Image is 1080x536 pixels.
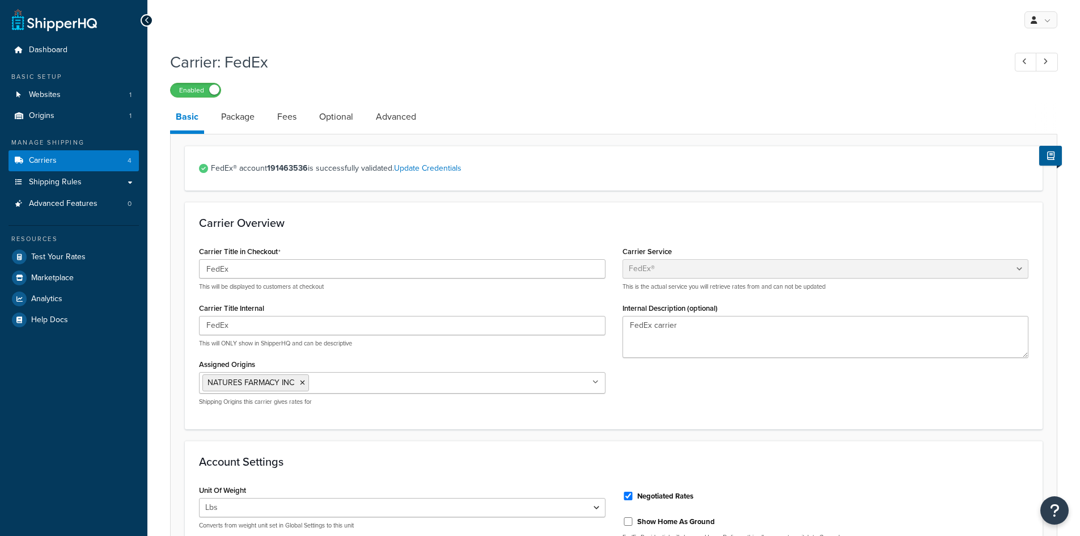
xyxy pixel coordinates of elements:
[9,193,139,214] li: Advanced Features
[1039,146,1062,166] button: Show Help Docs
[272,103,302,130] a: Fees
[637,491,693,501] label: Negotiated Rates
[9,105,139,126] li: Origins
[31,273,74,283] span: Marketplace
[199,247,281,256] label: Carrier Title in Checkout
[211,161,1028,176] span: FedEx® account is successfully validated.
[29,178,82,187] span: Shipping Rules
[171,83,221,97] label: Enabled
[199,521,605,530] p: Converts from weight unit set in Global Settings to this unit
[622,304,718,313] label: Internal Description (optional)
[199,486,246,495] label: Unit Of Weight
[9,150,139,171] li: Carriers
[128,156,132,166] span: 4
[31,294,62,304] span: Analytics
[29,111,54,121] span: Origins
[9,40,139,61] a: Dashboard
[170,51,994,73] h1: Carrier: FedEx
[9,193,139,214] a: Advanced Features0
[31,315,68,325] span: Help Docs
[1015,53,1037,71] a: Previous Record
[170,103,204,134] a: Basic
[9,268,139,288] a: Marketplace
[9,72,139,82] div: Basic Setup
[9,172,139,193] a: Shipping Rules
[31,252,86,262] span: Test Your Rates
[370,103,422,130] a: Advanced
[129,111,132,121] span: 1
[29,90,61,100] span: Websites
[29,45,67,55] span: Dashboard
[128,199,132,209] span: 0
[622,316,1029,358] textarea: FedEx carrier
[129,90,132,100] span: 1
[9,234,139,244] div: Resources
[9,138,139,147] div: Manage Shipping
[29,156,57,166] span: Carriers
[215,103,260,130] a: Package
[207,377,294,389] span: NATURES FARMACY INC
[1036,53,1058,71] a: Next Record
[622,282,1029,291] p: This is the actual service you will retrieve rates from and can not be updated
[199,217,1028,229] h3: Carrier Overview
[9,85,139,105] li: Websites
[637,517,715,527] label: Show Home As Ground
[9,85,139,105] a: Websites1
[199,398,605,406] p: Shipping Origins this carrier gives rates for
[199,455,1028,468] h3: Account Settings
[267,162,308,174] strong: 191463536
[622,247,672,256] label: Carrier Service
[199,339,605,348] p: This will ONLY show in ShipperHQ and can be descriptive
[29,199,98,209] span: Advanced Features
[9,310,139,330] a: Help Docs
[314,103,359,130] a: Optional
[199,360,255,369] label: Assigned Origins
[9,289,139,309] a: Analytics
[9,150,139,171] a: Carriers4
[9,247,139,267] a: Test Your Rates
[199,282,605,291] p: This will be displayed to customers at checkout
[199,304,264,313] label: Carrier Title Internal
[394,162,461,174] a: Update Credentials
[1040,496,1069,525] button: Open Resource Center
[9,105,139,126] a: Origins1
